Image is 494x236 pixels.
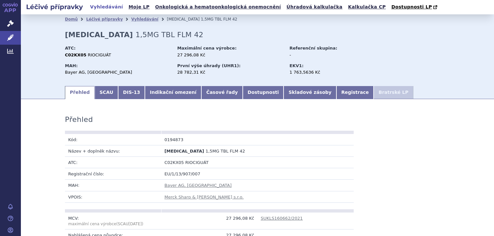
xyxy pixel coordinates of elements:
a: Časové řady [201,86,243,99]
a: DIS-13 [118,86,145,99]
span: (SCAU ) [68,222,143,226]
strong: C02KX05 [65,52,86,57]
span: [MEDICAL_DATA] [167,17,199,22]
td: 0194873 [161,134,257,145]
span: 1,5MG TBL FLM 42 [201,17,238,22]
span: maximální cena výrobce [68,222,116,226]
span: [DATE] [129,222,142,226]
span: 1,5MG TBL FLM 42 [135,31,203,39]
a: Domů [65,17,78,22]
a: Dostupnosti LP [389,3,440,12]
span: [MEDICAL_DATA] [164,149,204,154]
span: C02KX05 [164,160,184,165]
div: 28 782,31 Kč [177,69,283,75]
a: Dostupnosti [243,86,284,99]
a: Merck Sharp & [PERSON_NAME] s.r.o. [164,195,244,199]
a: Skladové zásoby [284,86,336,99]
div: - [289,52,363,58]
td: MAH: [65,180,161,191]
strong: ATC: [65,46,76,51]
strong: MAH: [65,63,78,68]
td: 27 296,08 Kč [161,213,257,229]
strong: [MEDICAL_DATA] [65,31,133,39]
td: ATC: [65,157,161,168]
a: SUKLS160662/2021 [261,216,303,221]
a: Léčivé přípravky [86,17,123,22]
span: 1,5MG TBL FLM 42 [206,149,245,154]
td: VPOIS: [65,191,161,202]
strong: První výše úhrady (UHR1): [177,63,240,68]
a: Přehled [65,86,95,99]
div: Bayer AG, [GEOGRAPHIC_DATA] [65,69,171,75]
a: Bayer AG, [GEOGRAPHIC_DATA] [164,183,232,188]
span: RIOCIGUÁT [185,160,208,165]
h3: Přehled [65,115,93,124]
a: Úhradová kalkulačka [285,3,345,11]
a: Kalkulačka CP [346,3,388,11]
a: Indikační omezení [145,86,201,99]
td: MCV: [65,213,161,229]
td: Název + doplněk názvu: [65,145,161,156]
td: Kód: [65,134,161,145]
a: Vyhledávání [88,3,125,11]
h2: Léčivé přípravky [21,2,88,11]
a: Vyhledávání [131,17,158,22]
strong: Maximální cena výrobce: [177,46,237,51]
a: Onkologická a hematoonkologická onemocnění [153,3,283,11]
strong: EKV1: [289,63,303,68]
a: SCAU [95,86,118,99]
span: Dostupnosti LP [391,4,432,9]
strong: Referenční skupina: [289,46,337,51]
td: EU/1/13/907/007 [161,168,354,180]
span: RIOCIGUÁT [88,52,111,57]
div: 27 296,08 Kč [177,52,283,58]
a: Moje LP [127,3,151,11]
a: Registrace [336,86,374,99]
td: Registrační číslo: [65,168,161,180]
div: 1 763,5636 Kč [289,69,363,75]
